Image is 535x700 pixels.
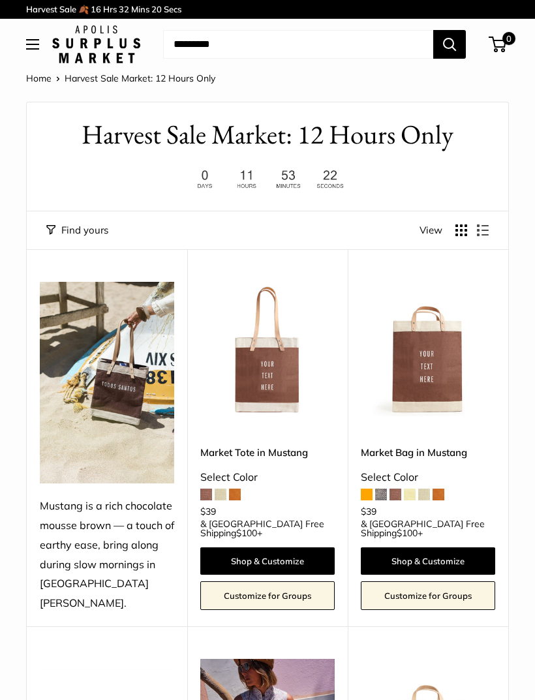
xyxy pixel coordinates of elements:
[40,496,174,613] div: Mustang is a rich chocolate mousse brown — a touch of earthy ease, bring along during slow mornin...
[200,445,335,460] a: Market Tote in Mustang
[361,506,376,517] span: $39
[236,527,257,539] span: $100
[361,445,495,460] a: Market Bag in Mustang
[103,4,117,14] span: Hrs
[200,468,335,487] div: Select Color
[502,32,515,45] span: 0
[361,468,495,487] div: Select Color
[200,519,335,538] span: & [GEOGRAPHIC_DATA] Free Shipping +
[433,30,466,59] button: Search
[26,72,52,84] a: Home
[52,25,140,63] img: Apolis: Surplus Market
[40,282,174,483] img: Mustang is a rich chocolate mousse brown — a touch of earthy ease, bring along during slow mornin...
[151,4,162,14] span: 20
[397,527,418,539] span: $100
[361,282,495,416] a: Market Bag in MustangMarket Bag in Mustang
[490,37,506,52] a: 0
[200,547,335,575] a: Shop & Customize
[200,282,335,416] a: Market Tote in MustangMarket Tote in Mustang
[200,282,335,416] img: Market Tote in Mustang
[131,4,149,14] span: Mins
[455,224,467,236] button: Display products as grid
[119,4,129,14] span: 32
[361,519,495,538] span: & [GEOGRAPHIC_DATA] Free Shipping +
[46,115,489,154] h1: Harvest Sale Market: 12 Hours Only
[65,72,215,84] span: Harvest Sale Market: 12 Hours Only
[200,506,216,517] span: $39
[477,224,489,236] button: Display products as list
[361,547,495,575] a: Shop & Customize
[26,70,215,87] nav: Breadcrumb
[91,4,101,14] span: 16
[164,4,181,14] span: Secs
[186,166,349,192] img: 12 hours only. Ends at 8pm
[361,581,495,610] a: Customize for Groups
[200,581,335,610] a: Customize for Groups
[46,221,108,239] button: Filter collection
[163,30,433,59] input: Search...
[420,221,442,239] span: View
[26,39,39,50] button: Open menu
[361,282,495,416] img: Market Bag in Mustang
